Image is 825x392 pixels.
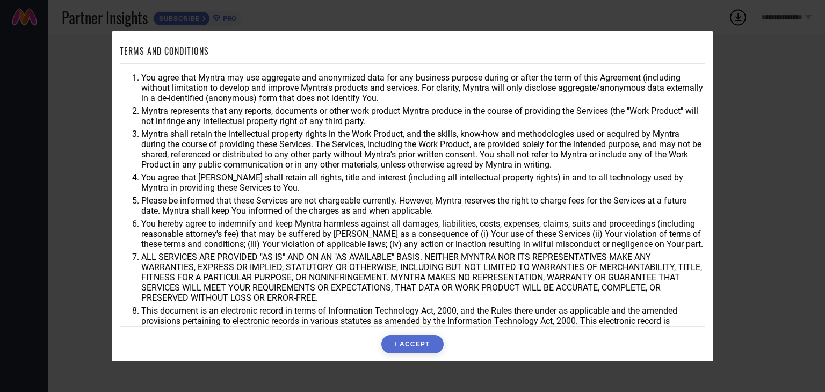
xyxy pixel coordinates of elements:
[141,252,705,303] li: ALL SERVICES ARE PROVIDED "AS IS" AND ON AN "AS AVAILABLE" BASIS. NEITHER MYNTRA NOR ITS REPRESEN...
[141,72,705,103] li: You agree that Myntra may use aggregate and anonymized data for any business purpose during or af...
[141,106,705,126] li: Myntra represents that any reports, documents or other work product Myntra produce in the course ...
[120,45,209,57] h1: TERMS AND CONDITIONS
[381,335,443,353] button: I ACCEPT
[141,306,705,336] li: This document is an electronic record in terms of Information Technology Act, 2000, and the Rules...
[141,195,705,216] li: Please be informed that these Services are not chargeable currently. However, Myntra reserves the...
[141,219,705,249] li: You hereby agree to indemnify and keep Myntra harmless against all damages, liabilities, costs, e...
[141,172,705,193] li: You agree that [PERSON_NAME] shall retain all rights, title and interest (including all intellect...
[141,129,705,170] li: Myntra shall retain the intellectual property rights in the Work Product, and the skills, know-ho...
